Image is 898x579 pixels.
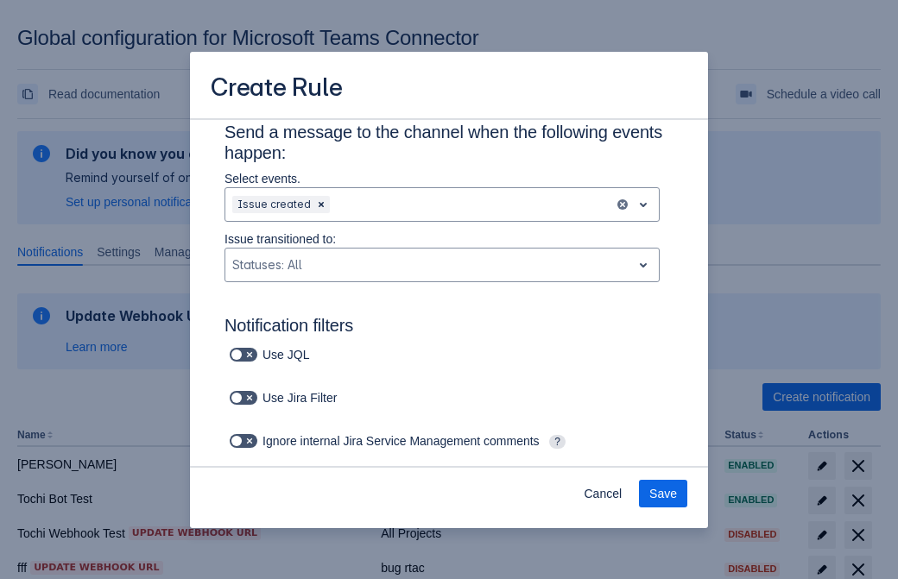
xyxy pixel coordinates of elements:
[584,480,622,507] span: Cancel
[649,480,677,507] span: Save
[224,315,673,343] h3: Notification filters
[224,122,673,170] h3: Send a message to the channel when the following events happen:
[639,480,687,507] button: Save
[224,170,660,187] p: Select events.
[224,343,339,367] div: Use JQL
[211,72,343,106] h3: Create Rule
[549,435,566,449] span: ?
[190,118,708,468] div: Scrollable content
[313,196,330,213] div: Remove Issue created
[224,429,639,453] div: Ignore internal Jira Service Management comments
[232,196,313,213] div: Issue created
[633,194,654,215] span: open
[616,198,629,211] button: clear
[573,480,632,507] button: Cancel
[633,255,654,275] span: open
[224,386,360,410] div: Use Jira Filter
[314,198,328,211] span: Clear
[224,230,660,248] p: Issue transitioned to:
